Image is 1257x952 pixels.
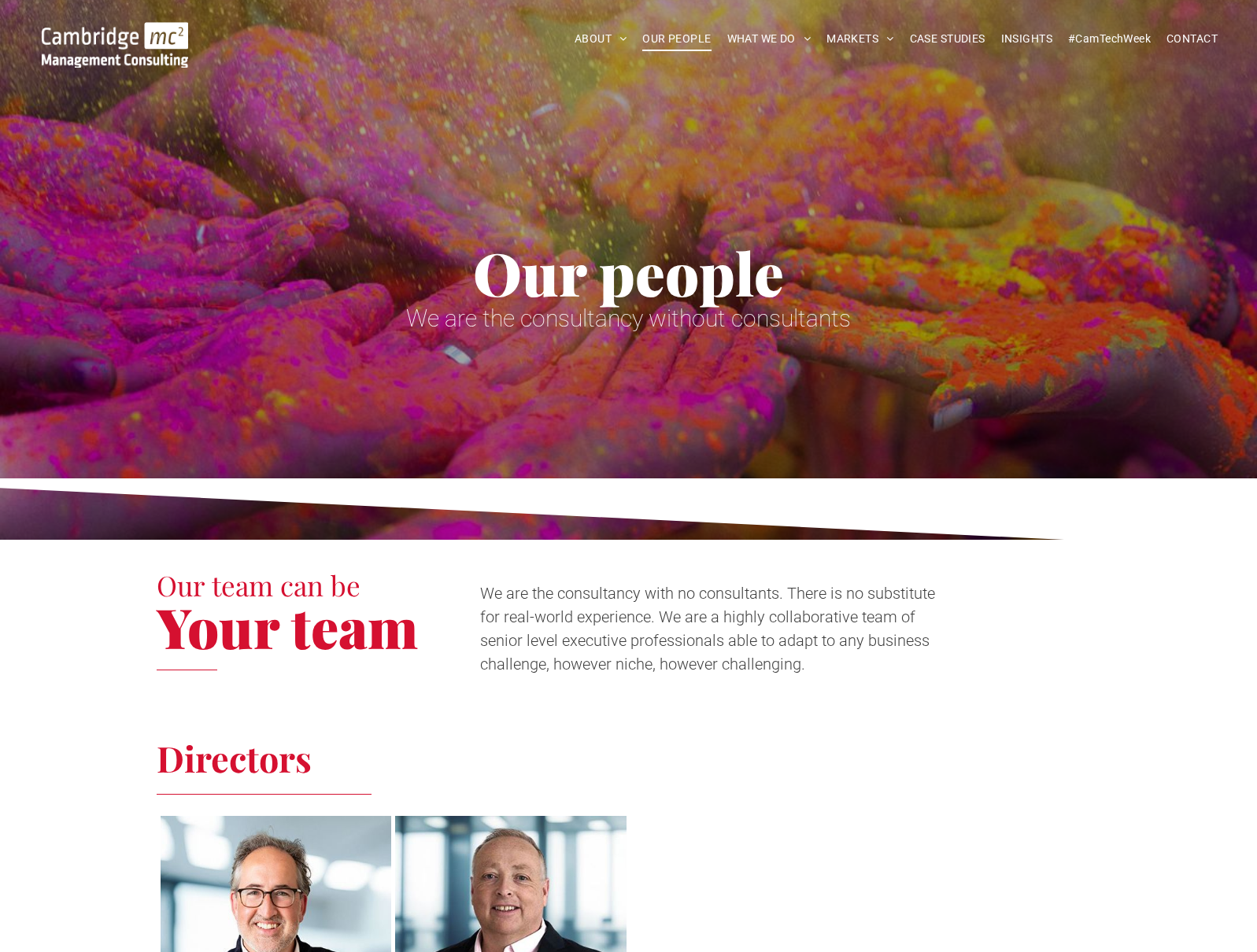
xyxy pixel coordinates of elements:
[567,27,635,51] a: ABOUT
[157,734,312,781] span: Directors
[719,27,819,51] a: WHAT WE DO
[42,24,188,41] a: Your Business Transformed | Cambridge Management Consulting
[157,566,360,603] span: Our team can be
[1060,27,1159,51] a: #CamTechWeek
[473,233,784,312] span: Our people
[157,589,418,663] span: Your team
[993,27,1060,51] a: INSIGHTS
[902,27,993,51] a: CASE STUDIES
[1159,27,1226,51] a: CONTACT
[480,584,935,673] span: We are the consultancy with no consultants. There is no substitute for real-world experience. We ...
[42,22,188,68] img: Cambridge MC Logo
[406,304,851,332] span: We are the consultancy without consultants
[819,27,901,51] a: MARKETS
[634,27,719,51] a: OUR PEOPLE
